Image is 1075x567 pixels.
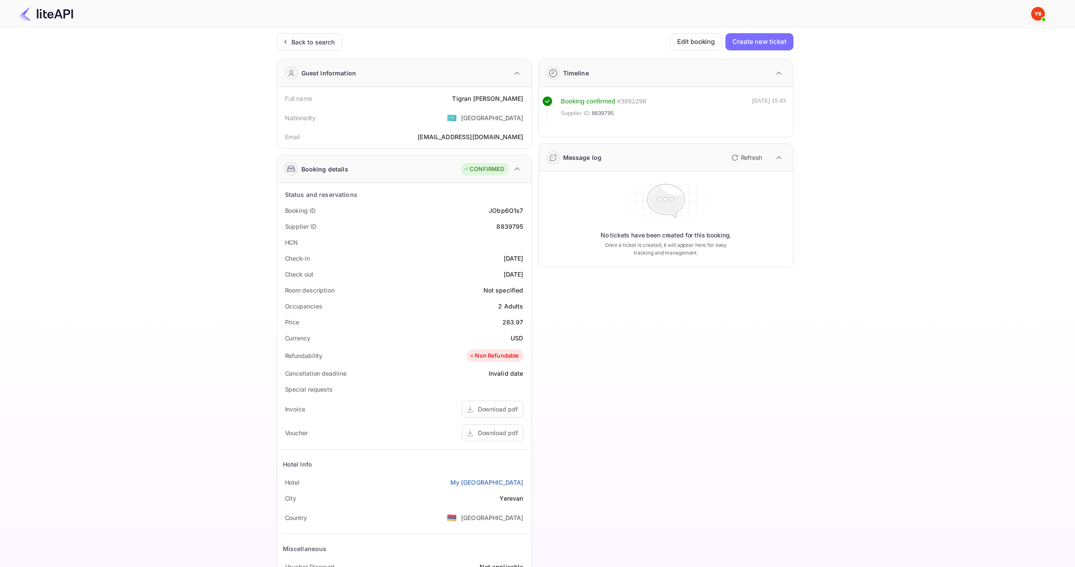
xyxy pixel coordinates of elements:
[301,69,356,78] div: Guest information
[498,302,523,311] div: 2 Adults
[285,222,316,231] div: Supplier ID
[450,478,524,487] a: My [GEOGRAPHIC_DATA]
[291,37,335,47] div: Back to search
[285,113,316,122] div: Nationality
[563,153,602,162] div: Message log
[726,151,765,165] button: Refresh
[285,318,300,327] div: Price
[285,428,308,437] div: Voucher
[752,97,786,121] div: [DATE] 15:43
[19,7,73,21] img: LiteAPI Logo
[463,165,504,174] div: CONFIRMED
[563,69,589,78] div: Timeline
[418,132,523,141] div: [EMAIL_ADDRESS][DOMAIN_NAME]
[598,241,734,257] p: Once a ticket is created, it will appear here for easy tracking and management.
[489,369,524,378] div: Invalid date
[285,94,312,103] div: Full name
[285,513,307,522] div: Country
[285,478,300,487] div: Hotel
[483,286,524,295] div: Not specified
[489,206,523,215] div: JObp6O1s7
[283,544,327,553] div: Miscellaneous
[285,270,313,279] div: Check out
[461,113,524,122] div: [GEOGRAPHIC_DATA]
[499,494,523,503] div: Yerevan
[285,206,316,215] div: Booking ID
[478,405,518,414] div: Download pdf
[301,165,348,174] div: Booking details
[1031,7,1045,21] img: Yandex Support
[496,222,523,231] div: 8839795
[725,33,793,50] button: Create new ticket
[741,153,762,162] p: Refresh
[504,254,524,263] div: [DATE]
[561,97,616,106] div: Booking confirmed
[452,94,523,103] div: Tigran [PERSON_NAME]
[511,333,523,343] div: USD
[285,190,357,199] div: Status and reservations
[285,385,333,394] div: Special requests
[285,238,298,247] div: HCN
[285,369,347,378] div: Cancellation deadline
[285,286,335,295] div: Room description
[478,428,518,437] div: Download pdf
[285,333,310,343] div: Currency
[285,351,323,360] div: Refundability
[502,318,524,327] div: 283.97
[447,110,457,125] span: United States
[504,270,524,279] div: [DATE]
[447,510,457,525] span: United States
[461,513,524,522] div: [GEOGRAPHIC_DATA]
[469,352,519,360] div: Non Refundable
[592,109,614,118] span: 8839795
[285,254,310,263] div: Check-in
[670,33,722,50] button: Edit booking
[601,231,731,240] p: No tickets have been created for this booking.
[285,494,297,503] div: City
[285,302,322,311] div: Occupancies
[561,109,591,118] span: Supplier ID:
[283,460,313,469] div: Hotel Info
[285,405,305,414] div: Invoice
[285,132,300,141] div: Email
[617,97,646,106] div: # 3891298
